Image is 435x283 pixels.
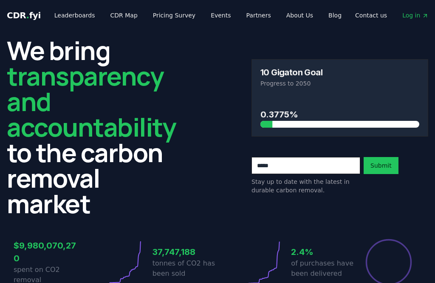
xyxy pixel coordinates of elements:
[402,11,429,20] span: Log in
[7,9,41,21] a: CDR.fyi
[7,37,184,216] h2: We bring to the carbon removal market
[251,177,360,194] p: Stay up to date with the latest in durable carbon removal.
[348,8,394,23] a: Contact us
[26,10,29,20] span: .
[104,8,144,23] a: CDR Map
[204,8,237,23] a: Events
[153,258,217,279] p: tonnes of CO2 has been sold
[260,68,322,77] h3: 10 Gigaton Goal
[48,8,348,23] nav: Main
[7,10,41,20] span: CDR fyi
[240,8,278,23] a: Partners
[322,8,348,23] a: Blog
[260,79,419,88] p: Progress to 2050
[48,8,102,23] a: Leaderboards
[291,258,356,279] p: of purchases have been delivered
[153,246,217,258] h3: 37,747,188
[364,157,398,174] button: Submit
[146,8,202,23] a: Pricing Survey
[7,58,176,144] span: transparency and accountability
[14,239,79,265] h3: $9,980,070,270
[260,108,419,121] h3: 0.3775%
[280,8,320,23] a: About Us
[291,246,356,258] h3: 2.4%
